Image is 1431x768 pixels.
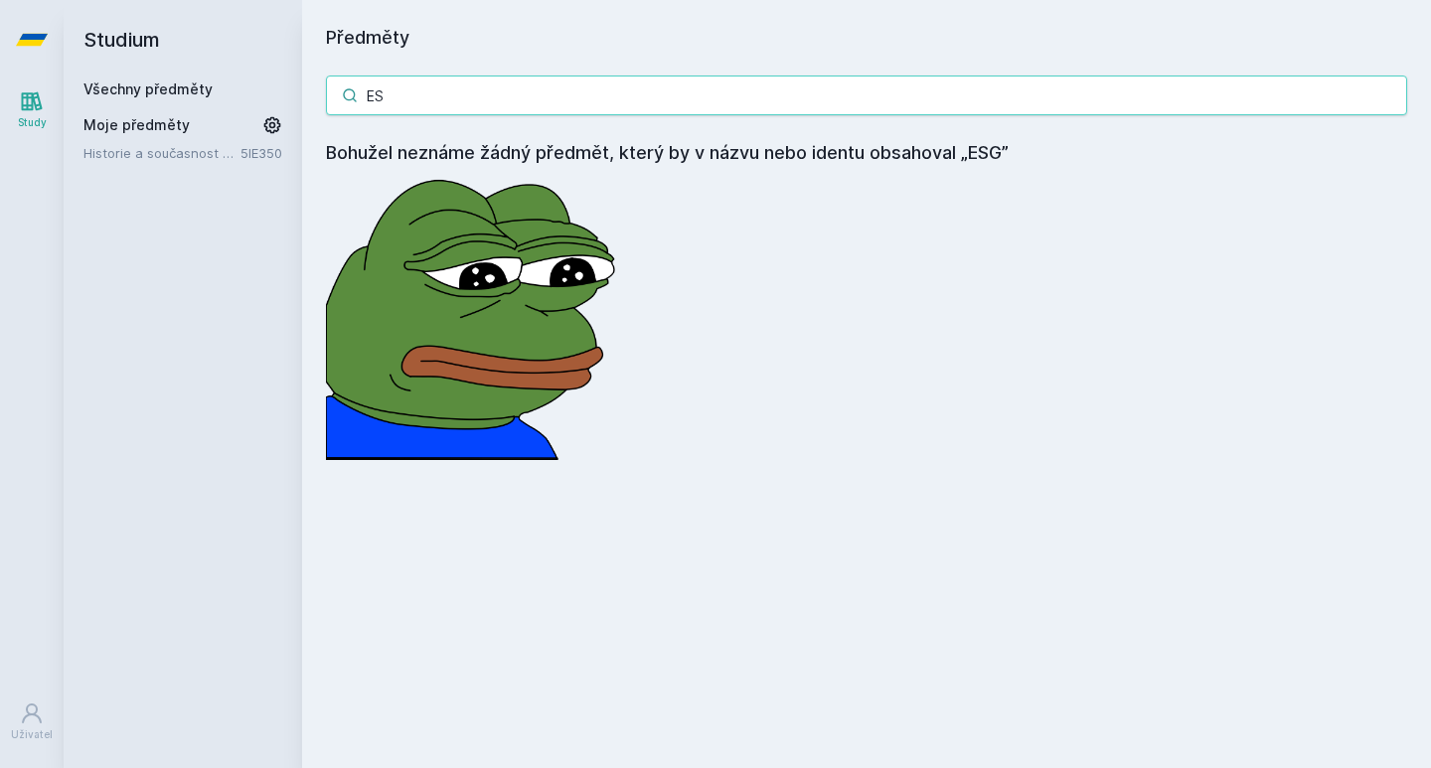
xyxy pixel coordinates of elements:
[326,139,1407,167] h4: Bohužel neznáme žádný předmět, který by v názvu nebo identu obsahoval „ESG”
[240,145,282,161] a: 5IE350
[326,24,1407,52] h1: Předměty
[4,79,60,140] a: Study
[83,115,190,135] span: Moje předměty
[326,167,624,460] img: error_picture.png
[11,727,53,742] div: Uživatel
[83,143,240,163] a: Historie a současnost automobilového průmyslu
[18,115,47,130] div: Study
[83,80,213,97] a: Všechny předměty
[4,691,60,752] a: Uživatel
[326,76,1407,115] input: Název nebo ident předmětu…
